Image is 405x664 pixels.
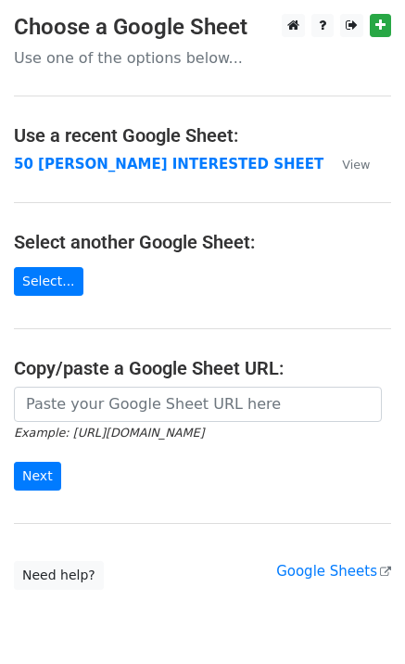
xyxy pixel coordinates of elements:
[14,426,204,440] small: Example: [URL][DOMAIN_NAME]
[14,14,391,41] h3: Choose a Google Sheet
[276,563,391,580] a: Google Sheets
[14,462,61,491] input: Next
[14,561,104,590] a: Need help?
[14,357,391,379] h4: Copy/paste a Google Sheet URL:
[14,231,391,253] h4: Select another Google Sheet:
[342,158,370,172] small: View
[14,267,83,296] a: Select...
[14,387,382,422] input: Paste your Google Sheet URL here
[14,124,391,147] h4: Use a recent Google Sheet:
[14,48,391,68] p: Use one of the options below...
[323,156,370,172] a: View
[14,156,323,172] a: 50 [PERSON_NAME] INTERESTED SHEET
